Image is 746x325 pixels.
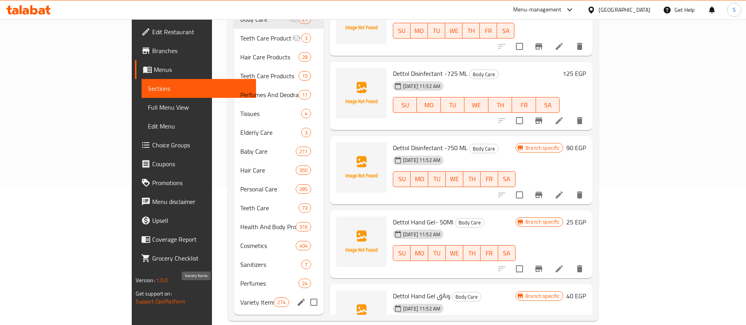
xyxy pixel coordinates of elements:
[400,83,444,90] span: [DATE] 11:52 AM
[135,173,256,192] a: Promotions
[492,99,509,111] span: TH
[135,154,256,173] a: Coupons
[570,111,589,130] button: delete
[484,173,495,185] span: FR
[240,184,295,194] span: Personal Care
[468,99,485,111] span: WE
[414,173,425,185] span: MO
[240,109,301,118] span: Tissues
[240,128,301,137] div: Elderly Care
[240,147,295,156] div: Baby Care
[240,203,298,213] span: Teeth Care
[234,85,324,104] div: Perfumes And Deodrant11
[274,299,289,306] span: 274
[431,25,442,37] span: TU
[234,29,324,48] div: Teeth Care Products3
[464,97,488,113] button: WE
[441,97,465,113] button: TU
[393,290,450,302] span: Dettol Hand Gel قÄiş
[462,23,480,39] button: TH
[296,147,311,156] div: items
[428,171,446,187] button: TU
[240,71,298,81] span: Teeth Care Products
[501,248,512,259] span: SA
[466,25,477,37] span: TH
[152,235,250,244] span: Coverage Report
[234,236,324,255] div: Cosmetics404
[455,218,484,228] div: Body Care
[566,142,586,153] h6: 90 EGP
[444,99,462,111] span: TU
[469,70,499,79] div: Body Care
[234,142,324,161] div: Baby Care211
[299,53,311,61] span: 28
[463,171,481,187] button: TH
[240,90,298,99] span: Perfumes And Deodrant
[431,173,442,185] span: TU
[296,148,311,155] span: 211
[240,241,295,250] span: Cosmetics
[396,173,407,185] span: SU
[529,111,548,130] button: Branch-specific-item
[292,33,301,43] svg: Inactive section
[296,223,311,231] span: 316
[142,79,256,98] a: Sections
[448,25,459,37] span: WE
[274,297,289,307] div: items
[152,140,250,150] span: Choice Groups
[296,165,311,175] div: items
[296,167,311,174] span: 350
[511,187,528,203] span: Select to update
[501,173,512,185] span: SA
[240,165,295,175] span: Hair Care
[411,23,428,39] button: MO
[135,41,256,60] a: Branches
[302,35,311,42] span: 3
[515,99,533,111] span: FR
[136,296,186,307] a: Support.OpsPlatform
[240,297,273,307] span: Variety Items
[566,290,586,301] h6: 40 EGP
[563,68,586,79] h6: 125 EGP
[554,42,564,51] a: Edit menu item
[135,136,256,154] a: Choice Groups
[336,142,387,193] img: Dettol Disinfectant -750 ML
[234,66,324,85] div: Teeth Care Products15
[142,98,256,117] a: Full Menu View
[483,25,494,37] span: FR
[299,204,311,212] span: 73
[301,260,311,269] div: items
[154,65,250,74] span: Menus
[393,142,468,154] span: Dettol Disinfectant -750 ML
[452,292,481,301] div: Body Care
[240,260,301,269] span: Sanitizers
[488,97,512,113] button: TH
[295,296,307,308] button: edit
[298,71,311,81] div: items
[484,248,495,259] span: FR
[142,117,256,136] a: Edit Menu
[240,279,298,288] span: Perfumes
[296,242,311,250] span: 404
[396,99,414,111] span: SU
[449,173,460,185] span: WE
[152,216,250,225] span: Upsell
[400,156,444,164] span: [DATE] 11:52 AM
[148,84,250,93] span: Sections
[240,52,298,62] span: Hair Care Products
[449,248,460,259] span: WE
[554,264,564,274] a: Edit menu item
[240,33,292,43] span: Teeth Care Products
[417,97,441,113] button: MO
[299,72,311,80] span: 15
[529,259,548,278] button: Branch-specific-item
[498,245,516,261] button: SA
[302,110,311,118] span: 4
[463,245,481,261] button: TH
[234,293,324,312] div: Variety Items274edit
